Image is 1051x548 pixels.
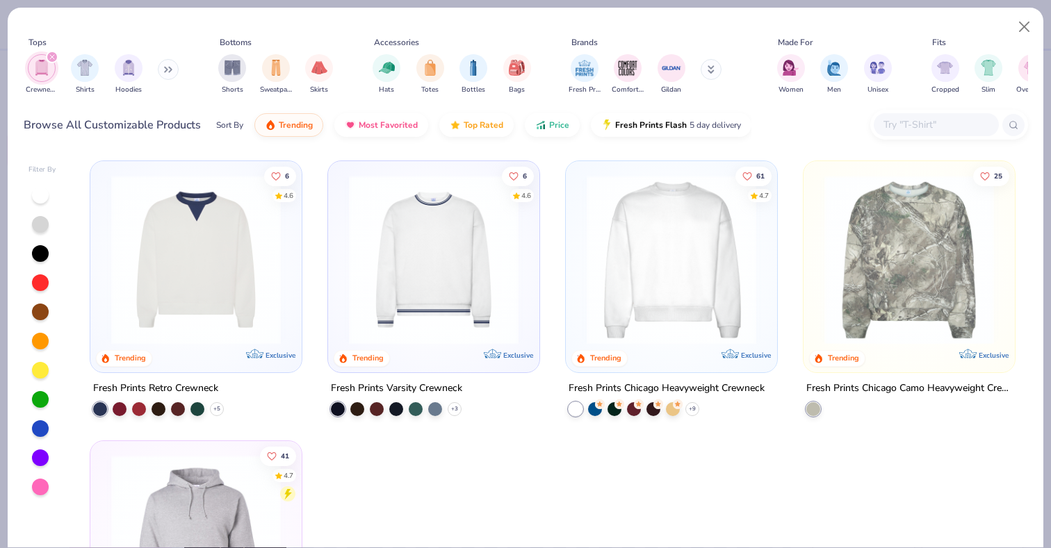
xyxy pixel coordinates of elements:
span: 6 [523,172,527,179]
span: Men [827,85,841,95]
button: Most Favorited [334,113,428,137]
img: 1358499d-a160-429c-9f1e-ad7a3dc244c9 [580,175,763,344]
img: b6dde052-8961-424d-8094-bd09ce92eca4 [525,175,709,344]
div: filter for Shorts [218,54,246,95]
span: Exclusive [266,351,295,360]
div: Tops [28,36,47,49]
div: filter for Unisex [864,54,892,95]
div: Bottoms [220,36,252,49]
img: Oversized Image [1024,60,1040,76]
span: Price [549,119,569,131]
button: filter button [503,54,531,95]
span: Trending [279,119,313,131]
span: Slim [981,85,995,95]
button: filter button [416,54,444,95]
div: filter for Shirts [71,54,99,95]
span: Most Favorited [359,119,418,131]
button: filter button [777,54,805,95]
span: Comfort Colors [612,85,644,95]
div: 4.6 [284,190,294,201]
button: Trending [254,113,323,137]
img: Bottles Image [466,60,481,76]
div: Fresh Prints Retro Crewneck [93,380,218,397]
img: Comfort Colors Image [617,58,638,78]
img: Women Image [783,60,799,76]
span: Sweatpants [260,85,292,95]
span: Exclusive [741,351,771,360]
div: filter for Comfort Colors [612,54,644,95]
button: filter button [115,54,142,95]
span: Hats [379,85,394,95]
span: Top Rated [464,119,503,131]
span: Women [779,85,804,95]
span: + 9 [689,405,696,413]
button: Like [261,446,297,465]
button: filter button [305,54,333,95]
img: Gildan Image [661,58,682,78]
img: Skirts Image [311,60,327,76]
div: filter for Men [820,54,848,95]
button: filter button [569,54,601,95]
img: Cropped Image [937,60,953,76]
span: Gildan [661,85,681,95]
div: Filter By [28,165,56,175]
button: Top Rated [439,113,514,137]
div: filter for Gildan [658,54,685,95]
img: Men Image [826,60,842,76]
button: filter button [218,54,246,95]
img: Hoodies Image [121,60,136,76]
button: filter button [1016,54,1048,95]
span: 41 [282,452,290,459]
div: filter for Crewnecks [26,54,58,95]
button: filter button [820,54,848,95]
span: + 3 [451,405,458,413]
div: filter for Bags [503,54,531,95]
div: filter for Hats [373,54,400,95]
button: filter button [71,54,99,95]
span: 61 [756,172,765,179]
div: filter for Oversized [1016,54,1048,95]
img: 3abb6cdb-110e-4e18-92a0-dbcd4e53f056 [104,175,288,344]
span: Bottles [462,85,485,95]
button: Fresh Prints Flash5 day delivery [591,113,751,137]
span: 6 [286,172,290,179]
img: d9105e28-ed75-4fdd-addc-8b592ef863ea [817,175,1001,344]
span: Skirts [310,85,328,95]
div: Sort By [216,119,243,131]
button: filter button [658,54,685,95]
div: Fits [932,36,946,49]
div: Fresh Prints Chicago Heavyweight Crewneck [569,380,765,397]
input: Try "T-Shirt" [882,117,989,133]
div: filter for Hoodies [115,54,142,95]
span: Fresh Prints [569,85,601,95]
img: flash.gif [601,119,612,131]
img: Shorts Image [225,60,241,76]
div: filter for Cropped [931,54,959,95]
div: filter for Sweatpants [260,54,292,95]
span: Cropped [931,85,959,95]
div: filter for Women [777,54,805,95]
div: 4.7 [759,190,769,201]
img: Bags Image [509,60,524,76]
img: Totes Image [423,60,438,76]
img: Hats Image [379,60,395,76]
button: filter button [26,54,58,95]
img: trending.gif [265,119,276,131]
button: Like [265,166,297,185]
div: filter for Skirts [305,54,333,95]
button: filter button [373,54,400,95]
button: filter button [864,54,892,95]
div: filter for Slim [975,54,1002,95]
button: filter button [459,54,487,95]
div: Made For [778,36,813,49]
span: Shirts [76,85,95,95]
button: filter button [975,54,1002,95]
span: 5 day delivery [690,117,741,133]
div: Fresh Prints Chicago Camo Heavyweight Crewneck [806,380,1012,397]
button: Close [1011,14,1038,40]
div: 4.7 [284,470,294,481]
button: filter button [931,54,959,95]
span: Oversized [1016,85,1048,95]
button: Like [973,166,1009,185]
span: + 5 [213,405,220,413]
